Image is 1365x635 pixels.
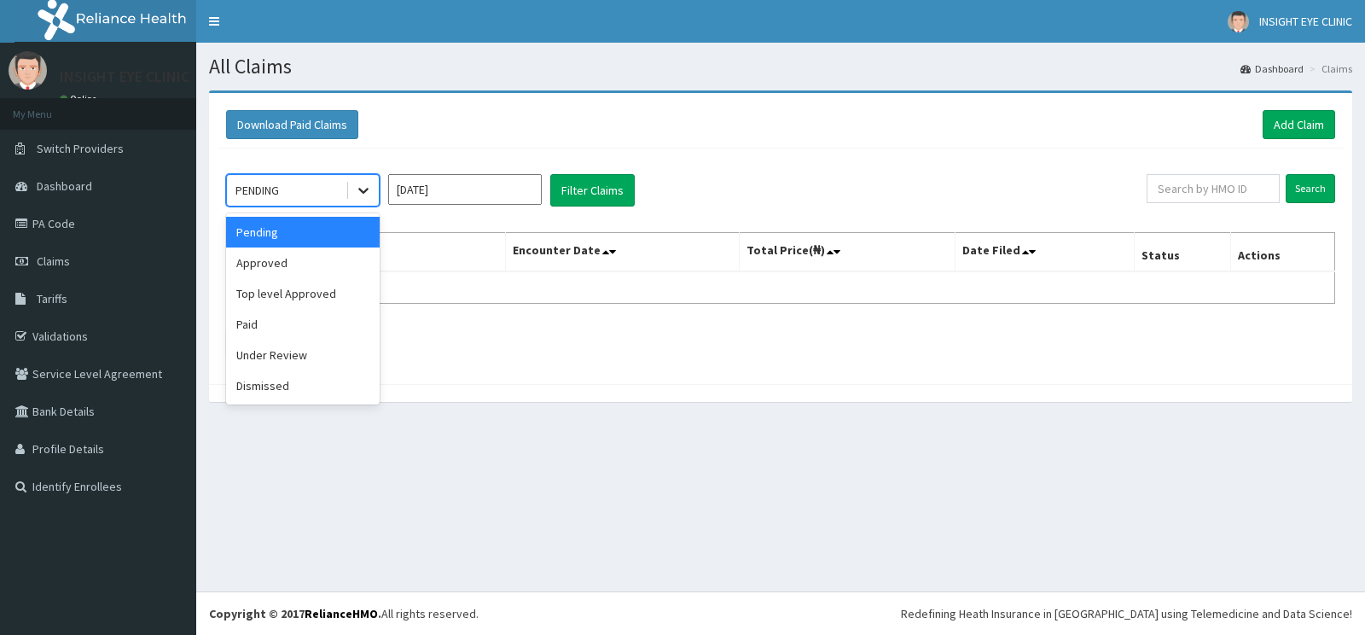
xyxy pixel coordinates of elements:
a: Add Claim [1263,110,1335,139]
div: Redefining Heath Insurance in [GEOGRAPHIC_DATA] using Telemedicine and Data Science! [901,605,1352,622]
img: User Image [1228,11,1249,32]
a: Dashboard [1240,61,1304,76]
span: INSIGHT EYE CLINIC [1259,14,1352,29]
th: Status [1134,233,1230,272]
div: PENDING [235,182,279,199]
div: Paid [226,309,380,340]
input: Search by HMO ID [1147,174,1281,203]
h1: All Claims [209,55,1352,78]
a: Online [60,93,101,105]
input: Select Month and Year [388,174,542,205]
div: Under Review [226,340,380,370]
p: INSIGHT EYE CLINIC [60,69,189,84]
strong: Copyright © 2017 . [209,606,381,621]
span: Claims [37,253,70,269]
input: Search [1286,174,1335,203]
th: Encounter Date [506,233,739,272]
span: Dashboard [37,178,92,194]
img: User Image [9,51,47,90]
li: Claims [1305,61,1352,76]
button: Filter Claims [550,174,635,207]
a: RelianceHMO [305,606,378,621]
div: Pending [226,217,380,248]
span: Switch Providers [37,141,124,156]
div: Approved [226,248,380,278]
div: Dismissed [226,370,380,401]
th: Total Price(₦) [739,233,955,272]
div: Top level Approved [226,278,380,309]
button: Download Paid Claims [226,110,358,139]
th: Date Filed [955,233,1135,272]
span: Tariffs [37,291,67,306]
footer: All rights reserved. [196,591,1365,635]
th: Actions [1230,233,1334,272]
